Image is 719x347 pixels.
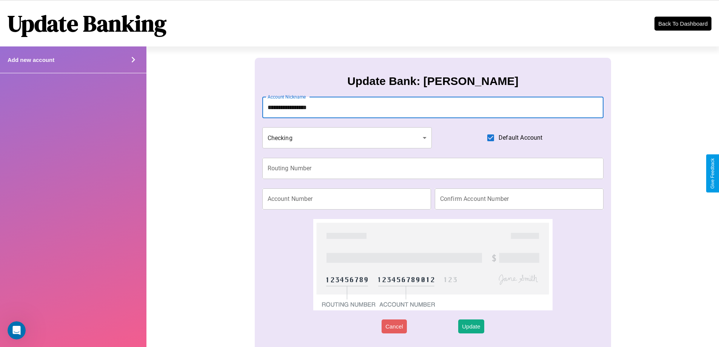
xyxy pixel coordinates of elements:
h1: Update Banking [8,8,166,39]
img: check [313,219,552,310]
span: Default Account [499,133,542,142]
div: Give Feedback [710,158,715,189]
button: Cancel [382,319,407,333]
button: Back To Dashboard [654,17,711,31]
button: Update [458,319,484,333]
h4: Add new account [8,57,54,63]
iframe: Intercom live chat [8,321,26,339]
h3: Update Bank: [PERSON_NAME] [347,75,518,88]
div: Checking [262,127,432,148]
label: Account Nickname [268,94,306,100]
